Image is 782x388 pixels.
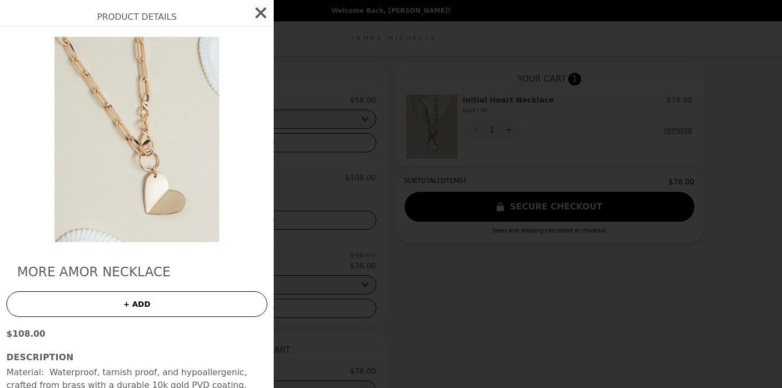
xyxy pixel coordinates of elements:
[6,367,41,377] strong: Material
[6,328,267,340] p: $108.00
[6,291,267,317] button: + ADD
[17,263,257,281] h2: More Amor Necklace
[6,351,267,364] h3: Description
[39,37,235,242] img: Gold / 18"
